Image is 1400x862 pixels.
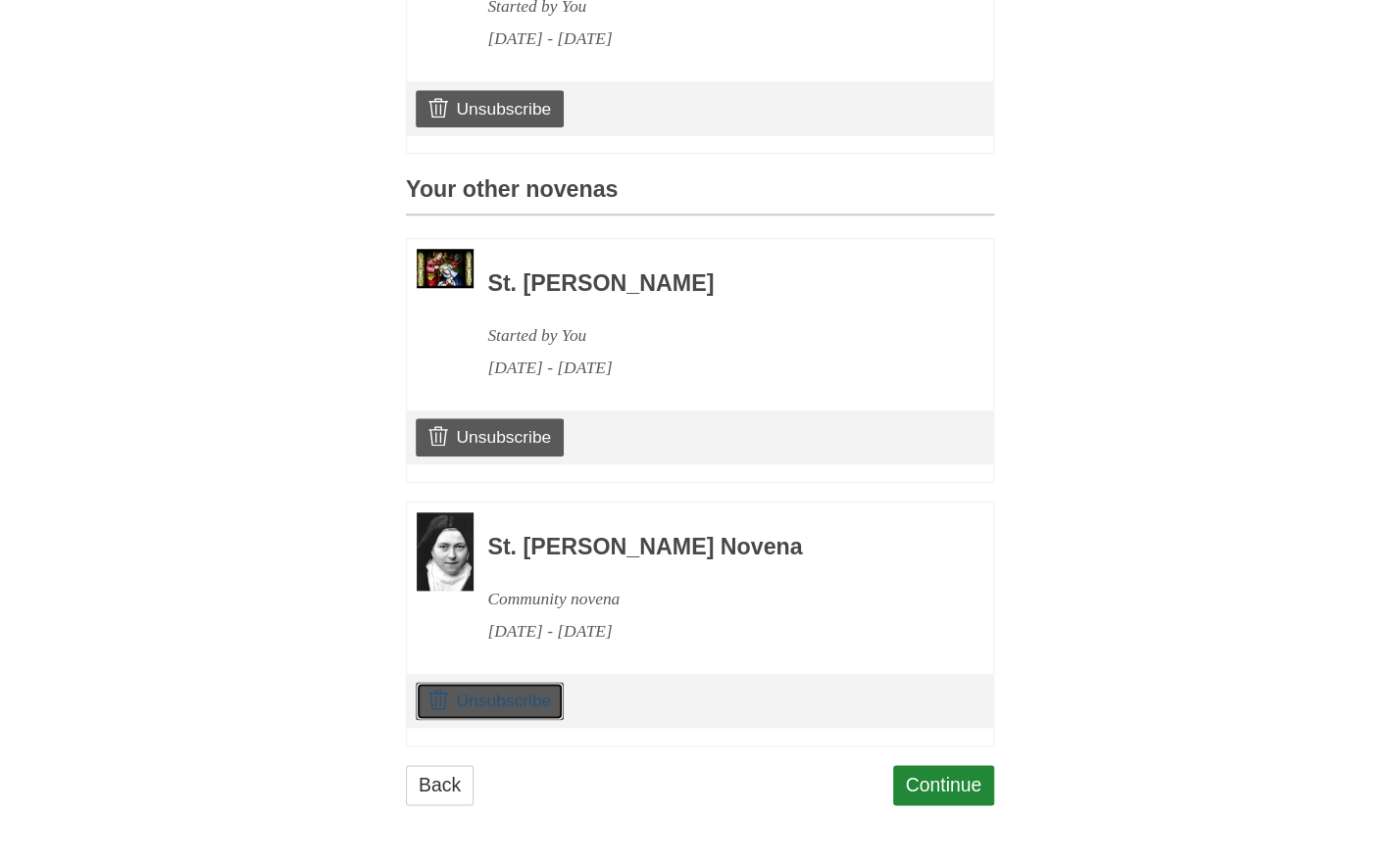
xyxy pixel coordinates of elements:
a: Unsubscribe [416,90,564,127]
div: [DATE] - [DATE] [487,352,940,384]
div: Started by You [487,319,940,352]
a: Unsubscribe [416,682,564,719]
div: Community novena [487,583,940,615]
a: Continue [893,765,995,805]
a: Back [406,765,474,805]
img: Novena image [417,249,474,288]
img: Novena image [417,512,474,591]
div: [DATE] - [DATE] [487,615,940,647]
div: [DATE] - [DATE] [487,23,940,55]
h3: St. [PERSON_NAME] Novena [487,535,940,560]
a: Unsubscribe [416,418,564,455]
h3: St. [PERSON_NAME] [487,271,940,297]
h3: Your other novenas [406,177,994,215]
